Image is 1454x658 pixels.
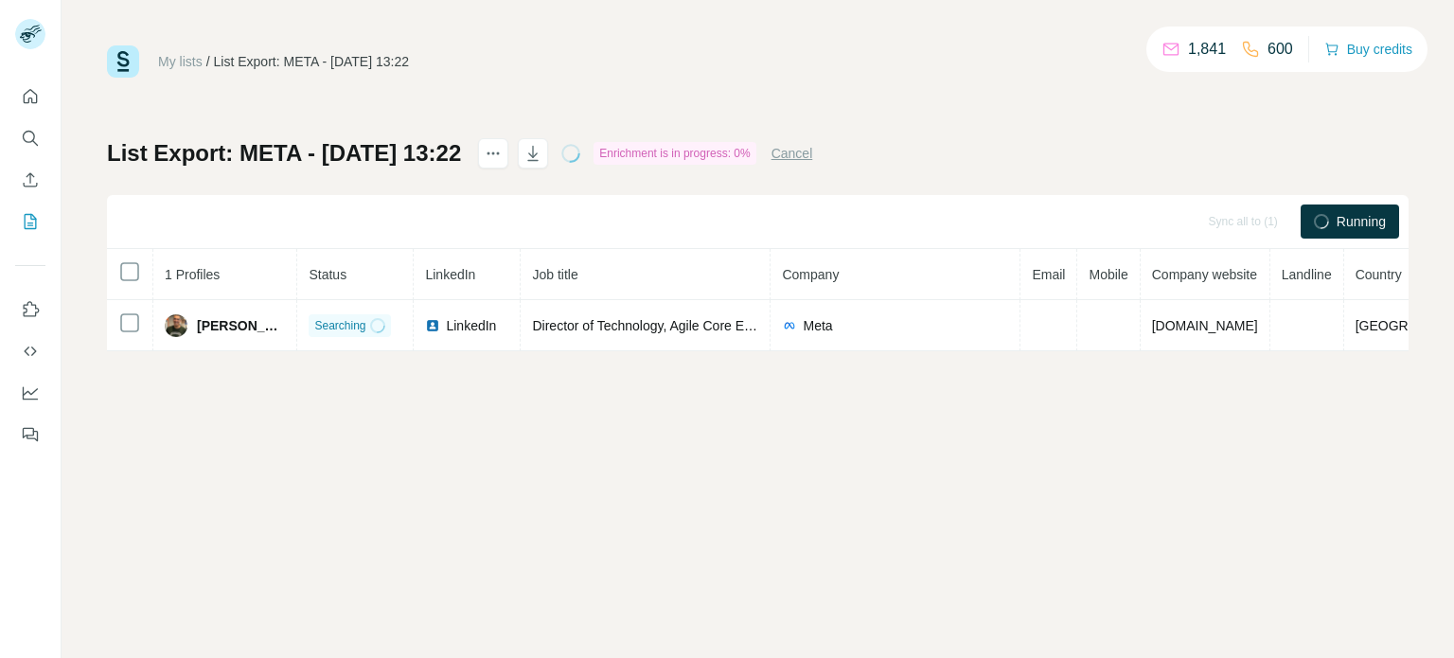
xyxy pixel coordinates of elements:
[15,205,45,239] button: My lists
[771,144,813,163] button: Cancel
[15,376,45,410] button: Dashboard
[309,267,346,282] span: Status
[214,52,409,71] div: List Export: META - [DATE] 13:22
[1188,38,1226,61] p: 1,841
[314,317,365,334] span: Searching
[425,318,440,333] img: LinkedIn logo
[206,52,210,71] li: /
[165,314,187,337] img: Avatar
[478,138,508,169] button: actions
[165,267,220,282] span: 1 Profiles
[15,163,45,197] button: Enrich CSV
[1356,267,1402,282] span: Country
[15,334,45,368] button: Use Surfe API
[446,316,496,335] span: LinkedIn
[1089,267,1127,282] span: Mobile
[782,318,797,333] img: company-logo
[1152,318,1258,333] span: [DOMAIN_NAME]
[803,316,832,335] span: Meta
[15,418,45,452] button: Feedback
[782,267,839,282] span: Company
[425,267,475,282] span: LinkedIn
[15,293,45,327] button: Use Surfe on LinkedIn
[1032,267,1065,282] span: Email
[532,267,577,282] span: Job title
[15,121,45,155] button: Search
[532,318,867,333] span: Director of Technology, Agile Core Engineering for Silicon
[1282,267,1332,282] span: Landline
[107,45,139,78] img: Surfe Logo
[594,142,755,165] div: Enrichment is in progress: 0%
[1152,267,1257,282] span: Company website
[158,54,203,69] a: My lists
[107,138,461,169] h1: List Export: META - [DATE] 13:22
[1337,212,1386,231] span: Running
[197,316,285,335] span: [PERSON_NAME]
[1268,38,1293,61] p: 600
[1324,36,1412,62] button: Buy credits
[15,80,45,114] button: Quick start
